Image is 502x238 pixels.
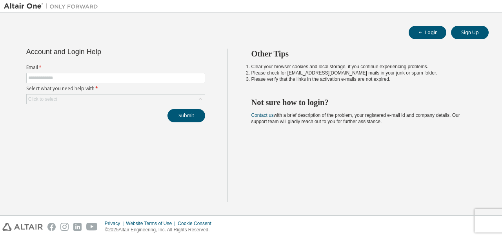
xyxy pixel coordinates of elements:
[105,220,126,227] div: Privacy
[27,94,205,104] div: Click to select
[251,97,475,107] h2: Not sure how to login?
[409,26,446,39] button: Login
[2,223,43,231] img: altair_logo.svg
[251,113,460,124] span: with a brief description of the problem, your registered e-mail id and company details. Our suppo...
[251,76,475,82] li: Please verify that the links in the activation e-mails are not expired.
[251,70,475,76] li: Please check for [EMAIL_ADDRESS][DOMAIN_NAME] mails in your junk or spam folder.
[26,85,205,92] label: Select what you need help with
[26,64,205,71] label: Email
[251,49,475,59] h2: Other Tips
[451,26,489,39] button: Sign Up
[26,49,169,55] div: Account and Login Help
[251,113,274,118] a: Contact us
[47,223,56,231] img: facebook.svg
[178,220,216,227] div: Cookie Consent
[4,2,102,10] img: Altair One
[60,223,69,231] img: instagram.svg
[86,223,98,231] img: youtube.svg
[126,220,178,227] div: Website Terms of Use
[73,223,82,231] img: linkedin.svg
[105,227,216,233] p: © 2025 Altair Engineering, Inc. All Rights Reserved.
[28,96,57,102] div: Click to select
[251,64,475,70] li: Clear your browser cookies and local storage, if you continue experiencing problems.
[167,109,205,122] button: Submit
